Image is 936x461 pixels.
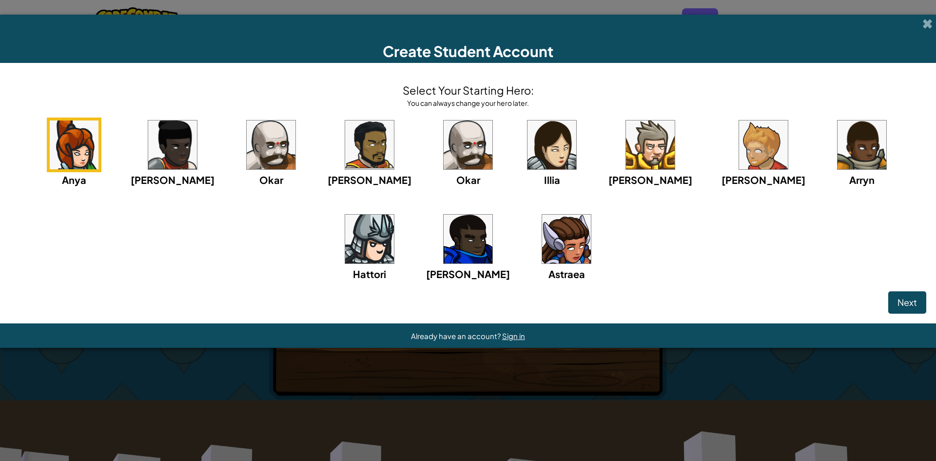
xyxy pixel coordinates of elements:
h4: Select Your Starting Hero: [403,82,534,98]
span: Already have an account? [411,331,502,341]
a: Sign in [502,331,525,341]
img: portrait.png [50,120,98,169]
span: [PERSON_NAME] [131,174,214,186]
span: [PERSON_NAME] [721,174,805,186]
span: Hattori [353,268,386,280]
img: portrait.png [542,215,591,263]
img: portrait.png [739,120,788,169]
span: Okar [456,174,480,186]
span: Arryn [849,174,875,186]
img: portrait.png [626,120,675,169]
span: Okar [259,174,283,186]
img: portrait.png [345,215,394,263]
span: [PERSON_NAME] [608,174,692,186]
img: portrait.png [444,215,492,263]
span: Astraea [548,268,585,280]
img: portrait.png [527,120,576,169]
span: Next [897,297,917,308]
span: Illia [544,174,560,186]
img: portrait.png [148,120,197,169]
span: Anya [62,174,86,186]
span: [PERSON_NAME] [426,268,510,280]
span: Create Student Account [383,42,553,60]
img: portrait.png [345,120,394,169]
img: portrait.png [444,120,492,169]
button: Next [888,291,926,314]
img: portrait.png [247,120,295,169]
span: [PERSON_NAME] [328,174,411,186]
img: portrait.png [838,120,886,169]
div: You can always change your hero later. [403,98,534,108]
